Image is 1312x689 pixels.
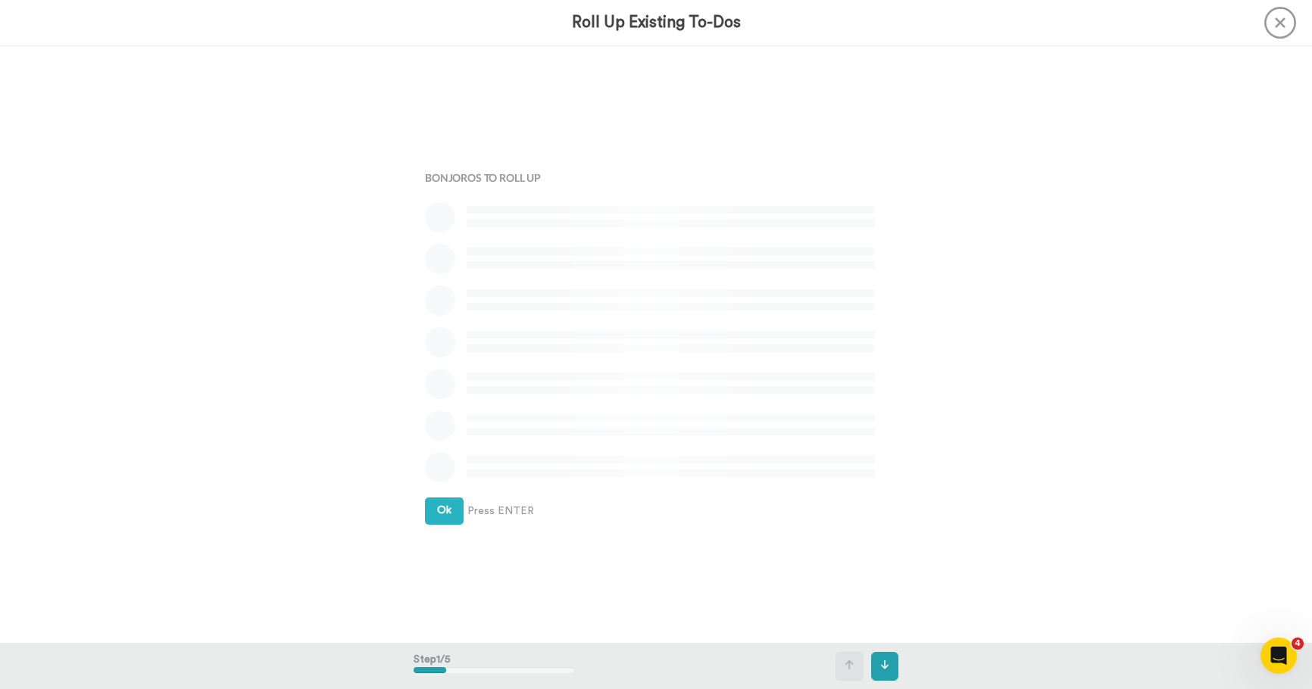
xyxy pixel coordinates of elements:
[1260,638,1297,674] iframe: Intercom live chat
[572,14,741,31] h3: Roll Up Existing To-Dos
[425,497,464,525] button: Ok
[467,503,534,519] span: Press ENTER
[414,644,575,688] div: Step 1 / 5
[425,172,887,183] h4: Bonjoros To Roll Up
[1292,638,1304,650] span: 4
[437,505,451,516] span: Ok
